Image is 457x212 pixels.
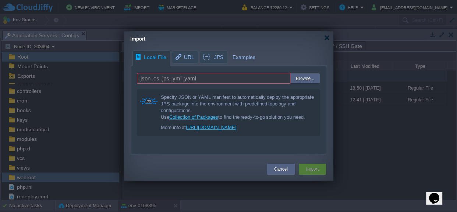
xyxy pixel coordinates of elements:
[130,36,145,42] span: Import
[161,124,315,131] div: More info at
[186,125,237,130] a: [URL][DOMAIN_NAME]
[426,183,450,205] iframe: chat widget
[169,114,218,120] a: Collection of Packages
[274,166,288,173] button: Cancel
[161,94,315,121] div: Specify JSON or YAML manifest to automatically deploy the appropriate JPS package into the enviro...
[233,51,255,60] span: Examples
[174,51,194,63] span: URL
[202,51,223,63] span: JPS
[135,51,166,64] span: Local File
[306,166,319,173] button: Import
